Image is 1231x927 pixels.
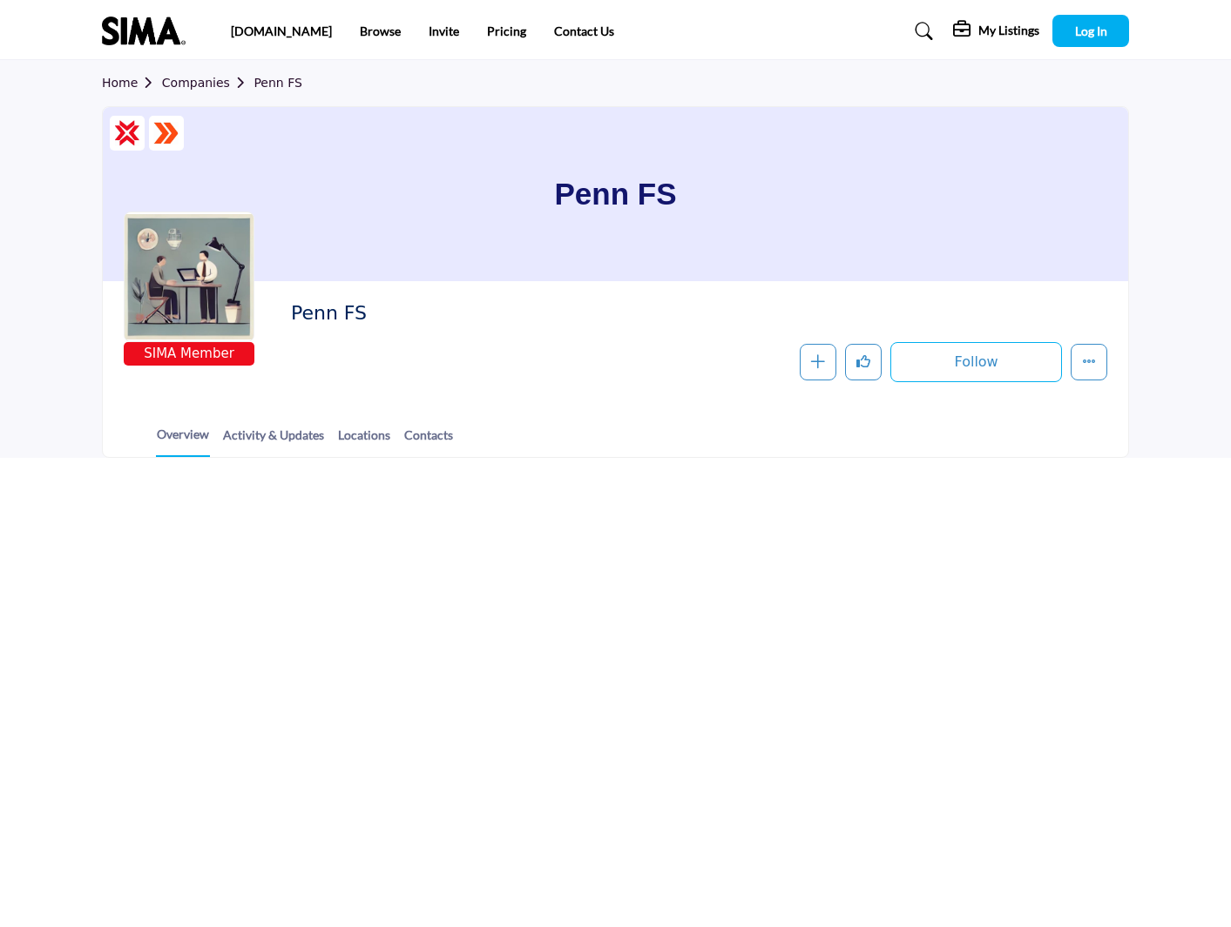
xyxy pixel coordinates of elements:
img: CSP Certified [114,120,140,146]
h2: Penn FS [291,302,770,325]
a: Contact Us [554,24,614,38]
button: Follow [890,342,1062,382]
div: My Listings [953,21,1039,42]
a: Browse [360,24,401,38]
span: SIMA Member [127,344,251,364]
button: Like [845,344,882,380]
a: Activity & Updates [222,426,325,456]
a: Search [898,17,944,45]
a: Home [102,76,162,90]
a: [DOMAIN_NAME] [231,24,332,38]
a: Penn FS [254,76,301,90]
h5: My Listings [978,23,1039,38]
img: site Logo [102,17,194,45]
button: More details [1071,344,1107,380]
a: Invite [429,24,459,38]
a: Contacts [403,426,454,456]
a: Locations [337,426,391,456]
a: Pricing [487,24,526,38]
img: ASM Certified [153,120,179,146]
button: Log In [1052,15,1129,47]
h1: Penn FS [554,107,676,281]
a: Companies [162,76,254,90]
a: Overview [156,425,210,457]
span: Log In [1075,24,1107,38]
